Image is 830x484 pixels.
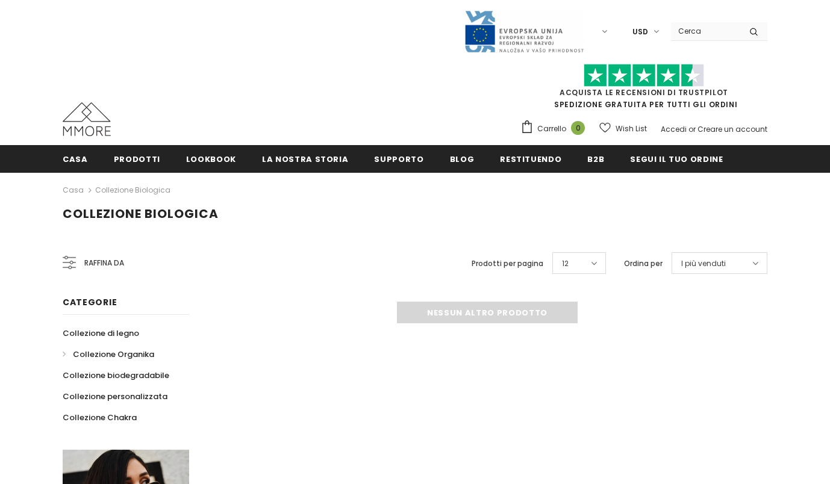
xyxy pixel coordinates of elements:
img: Casi MMORE [63,102,111,136]
span: Collezione personalizzata [63,391,167,402]
span: 0 [571,121,585,135]
span: Categorie [63,296,117,308]
span: Segui il tuo ordine [630,154,723,165]
span: Collezione biodegradabile [63,370,169,381]
label: Prodotti per pagina [472,258,543,270]
span: Raffina da [84,256,124,270]
a: Prodotti [114,145,160,172]
input: Search Site [671,22,740,40]
a: Wish List [599,118,647,139]
span: Collezione Organika [73,349,154,360]
span: Lookbook [186,154,236,165]
a: Restituendo [500,145,561,172]
span: Carrello [537,123,566,135]
a: Casa [63,145,88,172]
a: Collezione biologica [95,185,170,195]
span: or [688,124,696,134]
span: Collezione Chakra [63,412,137,423]
span: Restituendo [500,154,561,165]
span: Wish List [616,123,647,135]
a: Collezione personalizzata [63,386,167,407]
a: La nostra storia [262,145,348,172]
a: supporto [374,145,423,172]
a: Casa [63,183,84,197]
a: Accedi [661,124,687,134]
img: Fidati di Pilot Stars [584,64,704,87]
span: Collezione biologica [63,205,219,222]
a: Javni Razpis [464,26,584,36]
span: Blog [450,154,475,165]
label: Ordina per [624,258,663,270]
span: 12 [562,258,569,270]
a: Blog [450,145,475,172]
a: Segui il tuo ordine [630,145,723,172]
span: Collezione di legno [63,327,139,339]
span: I più venduti [681,258,726,270]
span: SPEDIZIONE GRATUITA PER TUTTI GLI ORDINI [520,69,767,110]
img: Javni Razpis [464,10,584,54]
span: Casa [63,154,88,165]
a: Lookbook [186,145,236,172]
a: Acquista le recensioni di TrustPilot [560,87,728,98]
a: Collezione di legno [63,323,139,344]
span: La nostra storia [262,154,348,165]
a: Carrello 0 [520,120,591,138]
span: USD [632,26,648,38]
a: Collezione Chakra [63,407,137,428]
span: B2B [587,154,604,165]
span: Prodotti [114,154,160,165]
a: Collezione Organika [63,344,154,365]
a: Creare un account [697,124,767,134]
span: supporto [374,154,423,165]
a: B2B [587,145,604,172]
a: Collezione biodegradabile [63,365,169,386]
